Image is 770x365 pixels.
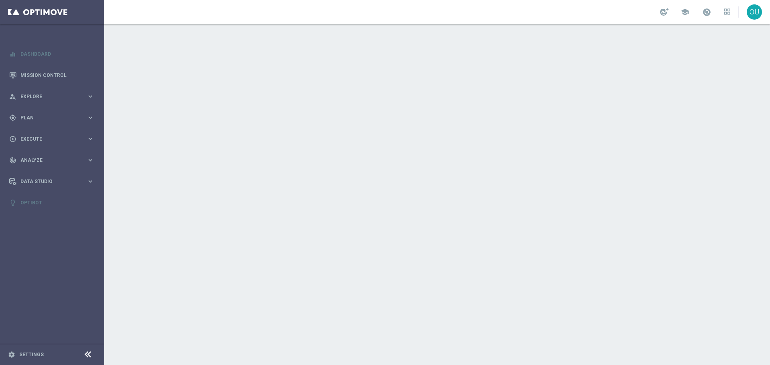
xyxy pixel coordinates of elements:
div: Optibot [9,192,94,213]
i: keyboard_arrow_right [87,177,94,185]
i: keyboard_arrow_right [87,135,94,143]
span: Explore [20,94,87,99]
div: Data Studio [9,178,87,185]
button: equalizer Dashboard [9,51,95,57]
a: Settings [19,352,44,357]
div: Explore [9,93,87,100]
span: Data Studio [20,179,87,184]
span: Analyze [20,158,87,163]
button: Data Studio keyboard_arrow_right [9,178,95,185]
i: lightbulb [9,199,16,206]
div: Execute [9,135,87,143]
button: person_search Explore keyboard_arrow_right [9,93,95,100]
div: Dashboard [9,43,94,65]
i: settings [8,351,15,358]
span: school [681,8,689,16]
i: person_search [9,93,16,100]
button: Mission Control [9,72,95,79]
i: track_changes [9,157,16,164]
i: keyboard_arrow_right [87,93,94,100]
span: Plan [20,115,87,120]
button: gps_fixed Plan keyboard_arrow_right [9,115,95,121]
span: Execute [20,137,87,141]
div: OU [747,4,762,20]
div: Analyze [9,157,87,164]
i: play_circle_outline [9,135,16,143]
button: lightbulb Optibot [9,200,95,206]
a: Optibot [20,192,94,213]
div: Plan [9,114,87,121]
i: keyboard_arrow_right [87,114,94,121]
div: Mission Control [9,65,94,86]
a: Mission Control [20,65,94,86]
i: gps_fixed [9,114,16,121]
i: equalizer [9,50,16,58]
button: play_circle_outline Execute keyboard_arrow_right [9,136,95,142]
a: Dashboard [20,43,94,65]
button: track_changes Analyze keyboard_arrow_right [9,157,95,163]
i: keyboard_arrow_right [87,156,94,164]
